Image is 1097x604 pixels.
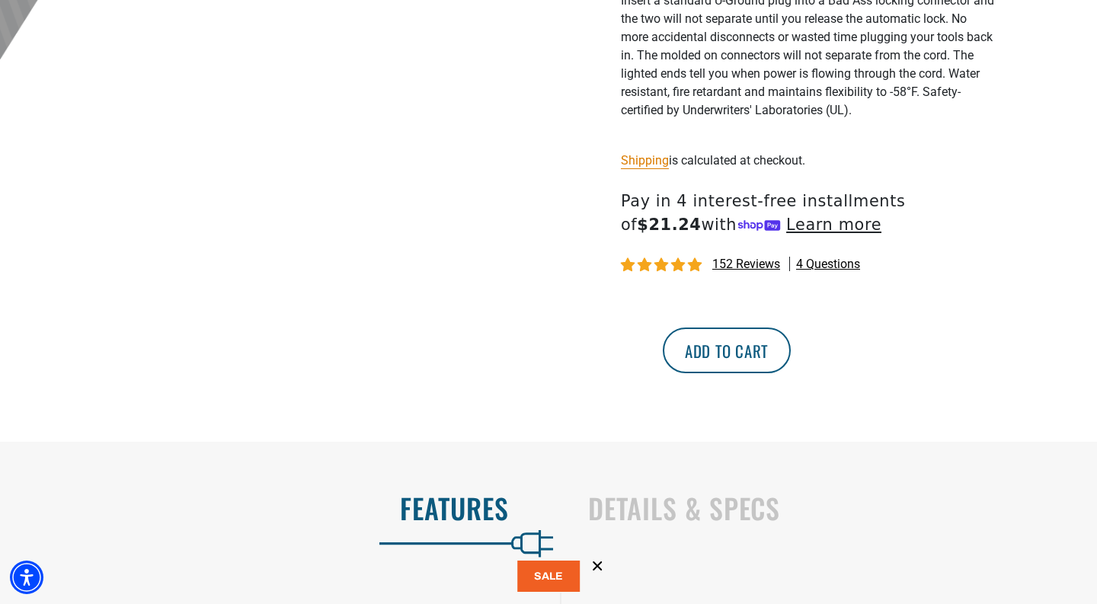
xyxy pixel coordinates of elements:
[796,256,860,273] span: 4 questions
[712,257,780,271] span: 152 reviews
[621,150,994,171] div: is calculated at checkout.
[588,492,1065,524] h2: Details & Specs
[32,492,509,524] h2: Features
[10,561,43,594] div: Accessibility Menu
[621,258,705,273] span: 4.87 stars
[621,153,669,168] a: Shipping
[663,328,791,373] button: Add to cart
